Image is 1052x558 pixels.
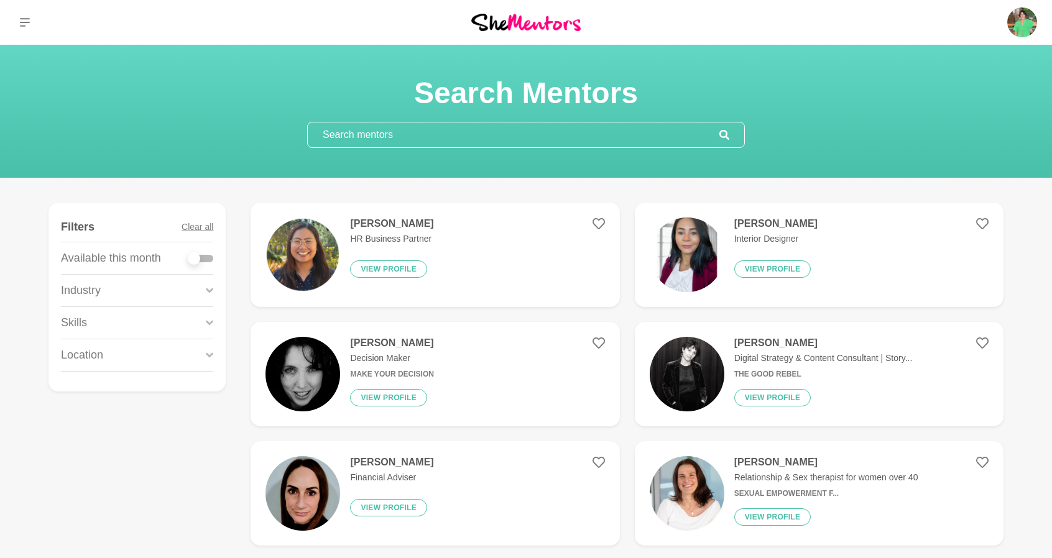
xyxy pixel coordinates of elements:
[61,282,101,299] p: Industry
[350,260,427,278] button: View profile
[734,337,913,349] h4: [PERSON_NAME]
[350,389,427,406] button: View profile
[350,471,433,484] p: Financial Adviser
[471,14,581,30] img: She Mentors Logo
[308,122,719,147] input: Search mentors
[734,370,913,379] h6: The Good Rebel
[734,217,818,230] h4: [PERSON_NAME]
[350,337,433,349] h4: [PERSON_NAME]
[734,508,811,526] button: View profile
[265,217,340,292] img: 231d6636be52241877ec7df6b9df3e537ea7a8ca-1080x1080.png
[61,347,103,364] p: Location
[61,314,87,331] p: Skills
[734,471,918,484] p: Relationship & Sex therapist for women over 40
[182,213,213,242] button: Clear all
[265,337,340,411] img: 443bca476f7facefe296c2c6ab68eb81e300ea47-400x400.jpg
[350,217,433,230] h4: [PERSON_NAME]
[734,489,918,498] h6: Sexual Empowerment f...
[734,456,918,469] h4: [PERSON_NAME]
[350,456,433,469] h4: [PERSON_NAME]
[734,389,811,406] button: View profile
[635,441,1004,546] a: [PERSON_NAME]Relationship & Sex therapist for women over 40Sexual Empowerment f...View profile
[307,75,745,112] h1: Search Mentors
[1007,7,1037,37] img: Therese Goggin
[251,203,619,307] a: [PERSON_NAME]HR Business PartnerView profile
[734,352,913,365] p: Digital Strategy & Content Consultant | Story...
[61,250,161,267] p: Available this month
[251,441,619,546] a: [PERSON_NAME]Financial AdviserView profile
[350,499,427,516] button: View profile
[650,217,724,292] img: 672c9e0f5c28f94a877040268cd8e7ac1f2c7f14-1080x1350.png
[635,322,1004,426] a: [PERSON_NAME]Digital Strategy & Content Consultant | Story...The Good RebelView profile
[650,456,724,531] img: d6e4e6fb47c6b0833f5b2b80120bcf2f287bc3aa-2570x2447.jpg
[251,322,619,426] a: [PERSON_NAME]Decision MakerMake Your DecisionView profile
[350,370,433,379] h6: Make Your Decision
[635,203,1004,307] a: [PERSON_NAME]Interior DesignerView profile
[265,456,340,531] img: 2462cd17f0db61ae0eaf7f297afa55aeb6b07152-1255x1348.jpg
[61,220,95,234] h4: Filters
[650,337,724,411] img: 1044fa7e6122d2a8171cf257dcb819e56f039831-1170x656.jpg
[350,352,433,365] p: Decision Maker
[734,232,818,245] p: Interior Designer
[734,260,811,278] button: View profile
[350,232,433,245] p: HR Business Partner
